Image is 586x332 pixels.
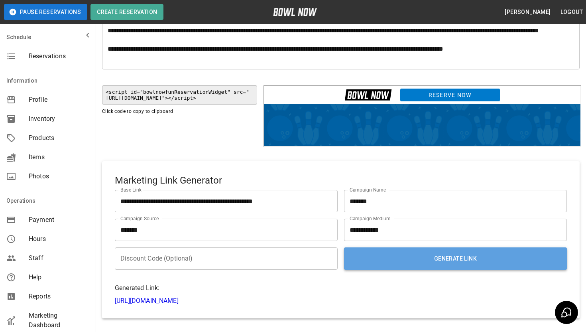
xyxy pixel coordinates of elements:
[350,186,386,193] label: Campaign Name
[115,283,567,294] h6: Generated Link:
[557,5,586,20] button: Logout
[29,133,89,143] span: Products
[120,215,159,222] label: Campaign Source
[29,215,89,225] span: Payment
[29,311,89,330] span: Marketing Dashboard
[273,8,317,16] img: logo
[90,4,163,20] button: Create Reservation
[29,51,89,61] span: Reservations
[29,152,89,162] span: Items
[350,215,391,222] label: Campaign Medium
[115,174,567,187] h5: Marketing Link Generator
[115,297,179,304] a: [URL][DOMAIN_NAME]
[501,5,554,20] button: [PERSON_NAME]
[120,186,142,193] label: Base Link
[102,85,257,105] code: <script id="bowlnowfunReservationWidget" src="[URL][DOMAIN_NAME]"></script>
[29,253,89,263] span: Staff
[29,292,89,301] span: Reports
[102,108,257,116] p: Click code to copy to clipboard
[29,172,89,181] span: Photos
[29,114,89,124] span: Inventory
[29,234,89,244] span: Hours
[29,273,89,282] span: Help
[29,95,89,105] span: Profile
[344,247,567,270] button: Generate Link
[136,2,236,16] a: Reserve Now
[4,4,87,20] button: Pause Reservations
